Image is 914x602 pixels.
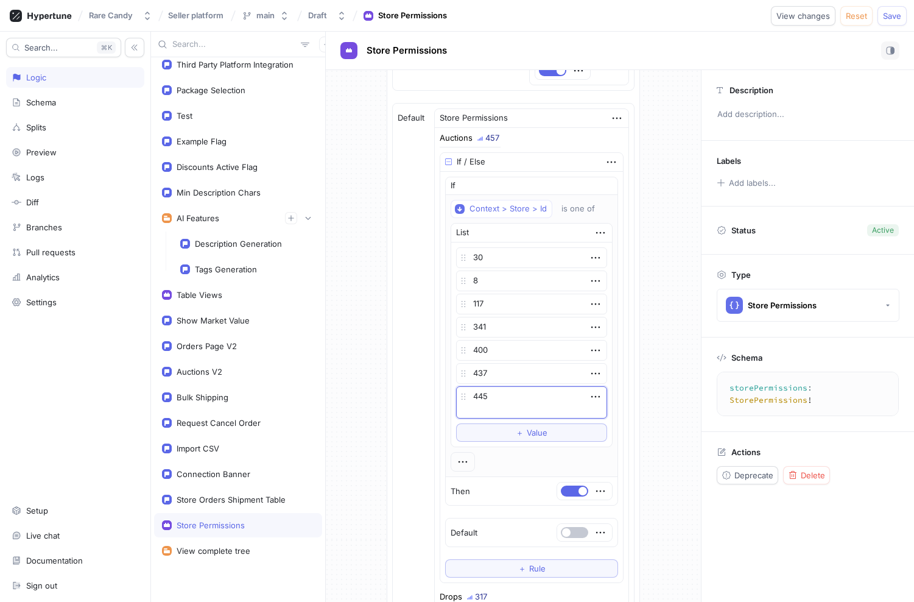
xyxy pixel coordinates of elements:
[561,204,595,214] div: is one of
[26,147,57,157] div: Preview
[97,41,116,54] div: K
[440,593,462,601] div: Drops
[177,367,222,377] div: Auctions V2
[237,5,294,26] button: main
[731,270,751,280] p: Type
[883,12,901,19] span: Save
[556,200,613,218] button: is one of
[516,429,524,436] span: ＋
[26,97,56,107] div: Schema
[485,134,499,142] div: 457
[26,222,62,232] div: Branches
[177,444,219,453] div: Import CSV
[451,200,552,218] button: Context > Store > Id
[26,581,57,590] div: Sign out
[26,73,46,82] div: Logic
[177,469,250,479] div: Connection Banner
[731,353,762,363] p: Schema
[26,122,46,132] div: Splits
[26,272,60,282] div: Analytics
[771,6,835,26] button: View changes
[177,85,245,95] div: Package Selection
[717,289,899,322] button: Store Permissions
[475,593,487,601] div: 317
[303,5,351,26] button: Draft
[177,162,258,172] div: Discounts Active Flag
[177,290,222,300] div: Table Views
[367,46,447,55] span: Store Permissions
[731,447,761,457] p: Actions
[26,506,48,515] div: Setup
[734,472,773,479] span: Deprecate
[712,175,779,191] button: Add labels...
[801,472,825,479] span: Delete
[846,12,867,19] span: Reset
[84,5,157,26] button: Rare Candy
[729,85,773,95] p: Description
[177,341,237,351] div: Orders Page V2
[26,197,39,207] div: Diff
[24,44,58,51] span: Search...
[440,134,473,142] div: Auctions
[177,316,250,325] div: Show Market Value
[26,172,44,182] div: Logs
[456,294,607,314] textarea: 117
[451,486,470,498] p: Then
[398,112,424,124] p: Default
[177,392,228,402] div: Bulk Shipping
[451,527,477,539] p: Default
[26,247,76,257] div: Pull requests
[177,495,286,505] div: Store Orders Shipment Table
[731,222,756,239] p: Status
[445,559,618,578] button: ＋Rule
[26,556,83,565] div: Documentation
[527,429,547,436] span: Value
[456,423,607,442] button: ＋Value
[6,550,144,571] a: Documentation
[712,104,904,125] p: Add description...
[89,10,133,21] div: Rare Candy
[378,10,447,22] div: Store Permissions
[195,264,257,274] div: Tags Generation
[518,565,526,572] span: ＋
[177,60,294,69] div: Third Party Platform Integration
[877,6,907,26] button: Save
[177,188,261,197] div: Min Description Chars
[783,466,830,484] button: Delete
[529,565,546,572] span: Rule
[177,520,245,530] div: Store Permissions
[26,297,57,307] div: Settings
[451,180,455,192] p: If
[748,300,817,311] div: Store Permissions
[456,386,607,419] textarea: 445
[177,418,261,428] div: Request Cancel Order
[168,11,223,19] span: Seller platform
[456,271,607,291] textarea: 8
[440,112,508,124] div: Store Permissions
[6,38,121,57] button: Search...K
[872,225,894,236] div: Active
[177,213,219,223] div: AI Features
[308,10,327,21] div: Draft
[469,204,547,214] div: Context > Store > Id
[840,6,873,26] button: Reset
[177,546,250,556] div: View complete tree
[172,38,296,51] input: Search...
[456,247,607,268] textarea: 30
[456,317,607,338] textarea: 341
[177,136,227,146] div: Example Flag
[256,10,275,21] div: main
[195,239,282,249] div: Description Generation
[26,531,60,540] div: Live chat
[722,377,904,411] textarea: storePermissions: StorePermissions!
[456,340,607,361] textarea: 400
[717,466,778,484] button: Deprecate
[456,227,469,239] div: List
[456,363,607,384] textarea: 437
[776,12,830,19] span: View changes
[177,111,192,121] div: Test
[457,156,485,168] div: If / Else
[717,156,741,166] p: Labels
